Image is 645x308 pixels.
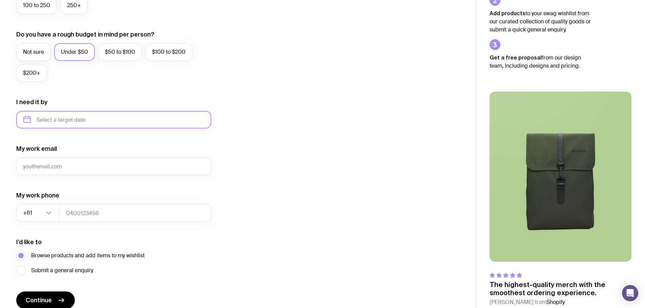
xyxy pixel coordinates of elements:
input: Select a target date [16,111,211,128]
p: The highest-quality merch with the smoothest ordering experience. [490,281,631,297]
label: I need it by [16,98,47,106]
span: Continue [26,296,52,304]
label: $100 to $200 [145,43,192,61]
p: from our design team, including designs and pricing. [490,53,591,70]
label: Under $50 [54,43,95,61]
label: I’d like to [16,238,42,246]
label: My work email [16,145,57,153]
span: Submit a general enquiry [31,266,93,275]
input: 0400123456 [59,204,211,222]
label: $50 to $100 [98,43,142,61]
label: Not sure [16,43,51,61]
strong: Get a free proposal [490,54,542,61]
input: Search for option [34,204,44,222]
strong: Add products [490,10,525,16]
label: $200+ [16,64,47,82]
span: Browse products and add items to my wishlist [31,252,145,260]
cite: [PERSON_NAME] from [490,298,631,306]
label: Do you have a rough budget in mind per person? [16,30,154,39]
input: you@email.com [16,158,211,175]
div: Search for option [16,204,60,222]
p: to your swag wishlist from our curated collection of quality goods or submit a quick general enqu... [490,9,591,34]
span: Shopify [546,299,565,306]
div: Open Intercom Messenger [622,285,638,301]
span: +61 [23,204,34,222]
label: My work phone [16,191,59,199]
